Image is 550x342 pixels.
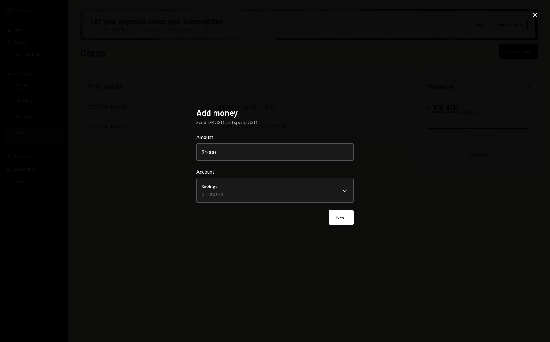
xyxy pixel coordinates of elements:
[201,149,205,155] div: $
[196,143,354,161] input: 0.00
[196,168,354,175] label: Account
[196,178,354,203] button: Account
[196,119,354,126] div: Send DKUSD and spend USD
[196,133,354,141] label: Amount
[329,210,354,225] button: Next
[196,107,354,119] h2: Add money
